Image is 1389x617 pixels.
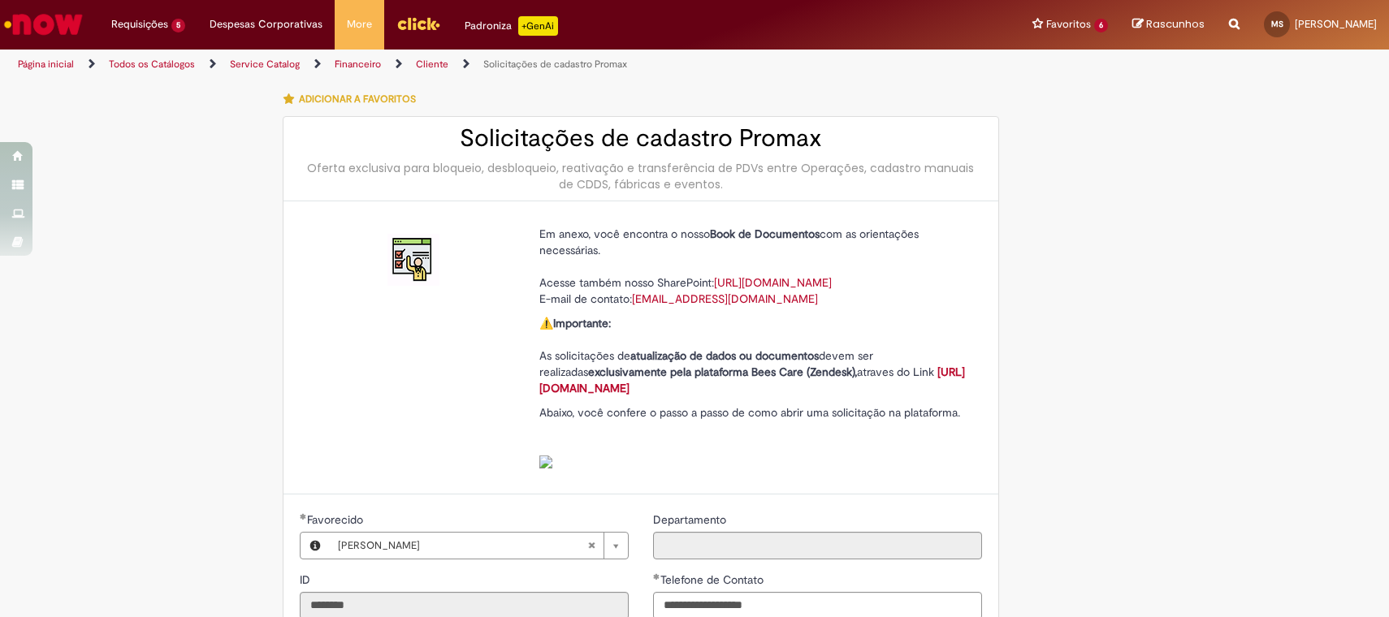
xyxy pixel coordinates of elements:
strong: exclusivamente pela plataforma Bees Care (Zendesk), [588,365,857,379]
p: Abaixo, você confere o passo a passo de como abrir uma solicitação na plataforma. [539,404,970,469]
input: Departamento [653,532,982,559]
span: [PERSON_NAME] [1295,17,1377,31]
p: ⚠️ As solicitações de devem ser realizadas atraves do Link [539,315,970,396]
img: Solicitações de cadastro Promax [387,234,439,286]
span: Necessários - Favorecido [307,512,366,527]
strong: atualização de dados ou documentos [630,348,819,363]
span: [PERSON_NAME] [338,533,587,559]
a: [URL][DOMAIN_NAME] [714,275,832,290]
span: Requisições [111,16,168,32]
span: Favoritos [1046,16,1091,32]
a: Página inicial [18,58,74,71]
span: Telefone de Contato [660,572,767,587]
span: Somente leitura - ID [300,572,314,587]
strong: Book de Documentos [710,227,820,241]
a: [URL][DOMAIN_NAME] [539,365,965,395]
a: Cliente [416,58,448,71]
span: Despesas Corporativas [210,16,322,32]
a: [EMAIL_ADDRESS][DOMAIN_NAME] [632,291,818,306]
strong: Importante: [553,316,611,330]
span: Rascunhos [1146,16,1205,32]
span: 5 [171,19,185,32]
img: click_logo_yellow_360x200.png [396,11,440,36]
abbr: Limpar campo Favorecido [579,533,604,559]
div: Padroniza [465,16,558,36]
a: Service Catalog [230,58,300,71]
img: sys_attachment.do [539,455,552,468]
span: MS [1271,19,1283,29]
span: Obrigatório Preenchido [300,513,307,520]
h2: Solicitações de cadastro Promax [300,125,982,152]
div: Oferta exclusiva para bloqueio, desbloqueio, reativação e transferência de PDVs entre Operações, ... [300,160,982,192]
label: Somente leitura - ID [300,572,314,588]
button: Favorecido, Visualizar este registro Maria Eduarda Rodrigues Da Silveira [301,533,330,559]
span: 6 [1094,19,1108,32]
span: More [347,16,372,32]
p: +GenAi [518,16,558,36]
label: Somente leitura - Departamento [653,511,729,528]
span: Obrigatório Preenchido [653,573,660,580]
a: Todos os Catálogos [109,58,195,71]
img: ServiceNow [2,8,85,41]
a: Solicitações de cadastro Promax [483,58,627,71]
button: Adicionar a Favoritos [283,82,425,116]
a: [PERSON_NAME]Limpar campo Favorecido [330,533,628,559]
a: Rascunhos [1132,17,1205,32]
p: Em anexo, você encontra o nosso com as orientações necessárias. Acesse também nosso SharePoint: E... [539,226,970,307]
a: Financeiro [335,58,381,71]
span: Somente leitura - Departamento [653,512,729,527]
ul: Trilhas de página [12,50,914,80]
span: Adicionar a Favoritos [299,93,416,106]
